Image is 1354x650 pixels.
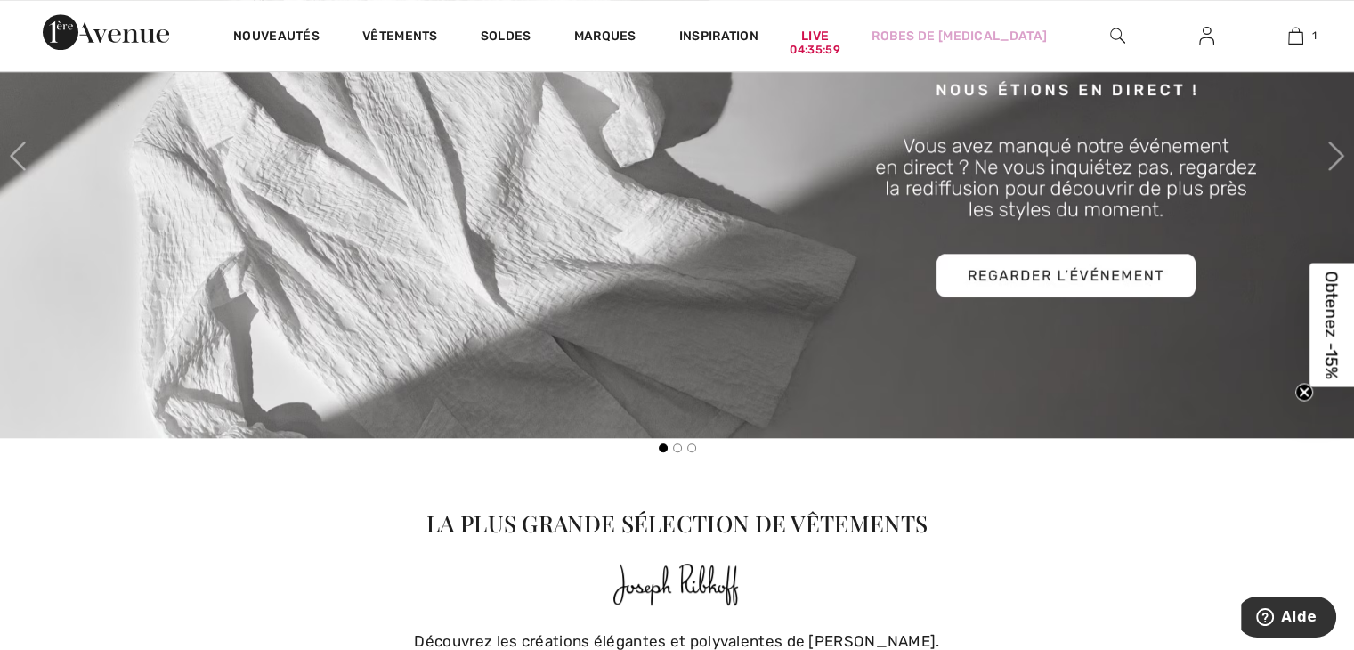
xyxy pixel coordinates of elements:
img: 1ère Avenue [43,14,169,50]
div: Obtenez -15%Close teaser [1309,264,1354,387]
a: Robes de [MEDICAL_DATA] [872,27,1047,45]
button: Close teaser [1295,384,1313,402]
img: Joseph Ribkoff [612,558,742,613]
button: Slide 2 [673,443,682,452]
span: 1 [1312,28,1317,44]
img: recherche [1110,25,1125,46]
img: Mes infos [1199,25,1214,46]
p: La plus grande sélection de vêtements [11,506,1343,540]
img: Mon panier [1288,25,1303,46]
button: Slide 1 [659,443,668,452]
a: Marques [574,28,636,47]
a: Soldes [481,28,531,47]
div: 04:35:59 [790,42,839,59]
a: Vêtements [362,28,438,47]
a: Live04:35:59 [801,27,829,45]
a: 1 [1252,25,1339,46]
iframe: Ouvre un widget dans lequel vous pouvez trouver plus d’informations [1241,597,1336,641]
a: Nouveautés [233,28,320,47]
span: Inspiration [679,28,758,47]
button: Slide 3 [687,443,696,452]
a: Se connecter [1185,25,1228,47]
span: Obtenez -15% [1322,272,1342,379]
